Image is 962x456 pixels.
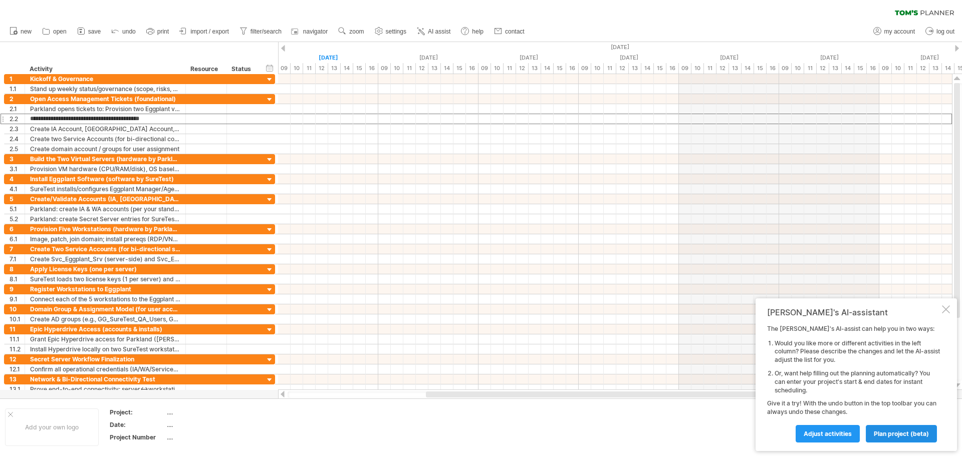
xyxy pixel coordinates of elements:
div: 14 [742,63,754,74]
div: 3.1 [10,164,25,174]
div: 12 [716,63,729,74]
div: 14 [641,63,654,74]
li: Or, want help filling out the planning automatically? You can enter your project's start & end da... [775,369,940,394]
div: Create domain account / groups for user assignment [30,144,180,154]
div: Saturday, 13 September 2025 [679,53,779,63]
div: Thursday, 11 September 2025 [478,53,579,63]
div: Apply License Keys (one per server) [30,264,180,274]
div: 15 [854,63,867,74]
span: print [157,28,169,35]
div: Build the Two Virtual Servers (hardware by Parkland) [30,154,180,164]
div: 12 [616,63,629,74]
div: 16 [366,63,378,74]
span: Adjust activities [804,430,852,437]
div: 11 [804,63,817,74]
div: 10 [391,63,403,74]
a: print [144,25,172,38]
div: 09 [378,63,391,74]
div: 4 [10,174,25,184]
div: Confirm all operational credentials (IA/WA/Service) are vaulted and mapped to devices/servers; br... [30,364,180,374]
div: Sunday, 14 September 2025 [779,53,879,63]
div: 11 [604,63,616,74]
div: Kickoff & Governance [30,74,180,84]
div: 6.1 [10,234,25,244]
div: 10 [691,63,704,74]
div: Create Two Service Accounts (for bi-directional server↔workstation comms) [30,244,180,254]
div: .... [167,408,251,416]
a: Adjust activities [796,425,860,442]
div: Prove end-to-end connectivity: server↔workstation, workstation↔Epic endpoints (as required), time... [30,384,180,394]
div: 12 [316,63,328,74]
div: 13 [929,63,942,74]
div: 14 [842,63,854,74]
div: 11 [10,324,25,334]
div: 5.1 [10,204,25,214]
div: Add your own logo [5,408,99,446]
div: Wednesday, 10 September 2025 [378,53,478,63]
div: Install Hyperdrive locally on two SureTest workstations for interactive debugging/triage [30,344,180,354]
div: 14 [541,63,554,74]
span: my account [884,28,915,35]
div: 12 [10,354,25,364]
div: SureTest installs/configures Eggplant Manager/Agent components on the two servers [30,184,180,194]
a: save [75,25,104,38]
div: Tuesday, 9 September 2025 [278,53,378,63]
span: filter/search [251,28,282,35]
a: navigator [290,25,331,38]
div: Image, patch, join domain; install prereqs (RDP/VNC, browsers, test tools); network routing to se... [30,234,180,244]
div: 2.1 [10,104,25,114]
div: 6 [10,224,25,234]
div: 13 [328,63,341,74]
a: log out [923,25,957,38]
div: 09 [478,63,491,74]
div: Parkland: create Secret Server entries for SureTest (Trient + 2) [30,214,180,224]
div: Create/Validate Accounts (IA, [GEOGRAPHIC_DATA], SecretServer) [30,194,180,204]
div: 2.3 [10,124,25,134]
div: 7 [10,244,25,254]
div: 9 [10,284,25,294]
div: 11 [403,63,416,74]
div: Project Number [110,433,165,441]
span: contact [505,28,525,35]
div: Parkland opens tickets to: Provision two Eggplant virtual servers [30,104,180,114]
div: 10 [591,63,604,74]
div: 14 [341,63,353,74]
div: 10 [10,304,25,314]
div: 09 [278,63,291,74]
div: 1 [10,74,25,84]
div: Create IA Account, [GEOGRAPHIC_DATA] Account, and SecretServer Account (for Parkland) and Secret ... [30,124,180,134]
div: Grant Epic Hyperdrive access for Parkland ([PERSON_NAME], [PERSON_NAME], [PERSON_NAME], [PERSON_N... [30,334,180,344]
div: 1.1 [10,84,25,94]
span: import / export [190,28,229,35]
div: 10 [892,63,904,74]
div: Secret Server Workflow Finalization [30,354,180,364]
div: 10.1 [10,314,25,324]
div: 16 [666,63,679,74]
div: 13 [428,63,441,74]
div: 12 [516,63,529,74]
div: 11.2 [10,344,25,354]
div: 15 [453,63,466,74]
div: Domain Group & Assignment Model (for user access) [30,304,180,314]
a: new [7,25,35,38]
div: 13 [529,63,541,74]
div: Connect each of the 5 workstations to the Eggplant servers; tag by team/use; verify scheduler see... [30,294,180,304]
div: [PERSON_NAME]'s AI-assistant [767,307,940,317]
a: help [458,25,487,38]
li: Would you like more or different activities in the left column? Please describe the changes and l... [775,339,940,364]
div: 11.1 [10,334,25,344]
div: Project: [110,408,165,416]
div: 15 [654,63,666,74]
div: 16 [867,63,879,74]
a: zoom [336,25,367,38]
span: log out [936,28,954,35]
div: 11 [504,63,516,74]
div: 5.2 [10,214,25,224]
div: Stand up weekly status/governance (scope, risks, blockers, pilot readiness) [30,84,180,94]
div: 8.1 [10,274,25,284]
a: import / export [177,25,232,38]
div: 16 [466,63,478,74]
a: filter/search [237,25,285,38]
div: 9.1 [10,294,25,304]
a: AI assist [414,25,453,38]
